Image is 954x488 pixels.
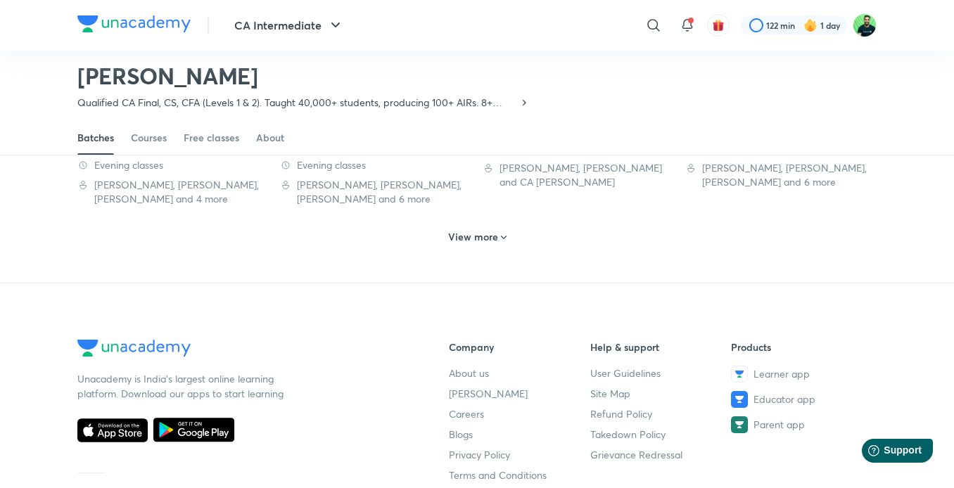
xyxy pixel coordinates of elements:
[449,340,590,354] h6: Company
[226,11,352,39] button: CA Intermediate
[256,131,284,145] div: About
[731,366,872,383] a: Learner app
[731,366,748,383] img: Learner app
[77,131,114,145] div: Batches
[77,340,191,357] img: Company Logo
[483,161,674,189] div: Aditya Sharma, Shantam Gupta and CA Kishan Kumar
[77,96,519,110] p: Qualified CA Final, CS, CFA (Levels 1 & 2). Taught 40,000+ students, producing 100+ AIRs. 8+ year...
[731,391,872,408] a: Educator app
[131,121,167,155] a: Courses
[753,392,815,406] span: Educator app
[731,340,872,354] h6: Products
[77,15,191,36] a: Company Logo
[731,391,748,408] img: Educator app
[829,433,939,473] iframe: Help widget launcher
[131,131,167,145] div: Courses
[449,386,590,401] a: [PERSON_NAME]
[449,406,484,421] span: Careers
[448,230,498,244] h6: View more
[590,340,732,354] h6: Help & support
[184,131,239,145] div: Free classes
[707,14,730,37] button: avatar
[753,366,810,381] span: Learner app
[449,366,590,380] a: About us
[77,340,404,360] a: Company Logo
[280,158,471,172] div: Evening classes
[731,416,872,433] a: Parent app
[590,366,732,380] a: User Guidelines
[77,15,191,32] img: Company Logo
[731,416,748,433] img: Parent app
[685,161,877,189] div: Bharat Anuragi, Ajay Dhayal, Oshin Phull Taknori and 6 more
[449,468,590,482] a: Terms and Conditions
[449,427,590,442] a: Blogs
[590,406,732,421] a: Refund Policy
[77,178,269,206] div: Bharat Anuragi, Dhwani Gandhi, Oshin Phull Taknori and 4 more
[77,62,530,90] h2: [PERSON_NAME]
[256,121,284,155] a: About
[77,371,288,401] p: Unacademy is India’s largest online learning platform. Download our apps to start learning
[449,406,590,421] a: Careers
[590,427,732,442] a: Takedown Policy
[712,19,725,32] img: avatar
[590,386,732,401] a: Site Map
[184,121,239,155] a: Free classes
[280,178,471,206] div: Bharat Anuragi, Ajay Dhayal, Oshin Phull Taknori and 6 more
[449,447,590,462] a: Privacy Policy
[853,13,877,37] img: Shantam Gupta
[803,18,818,32] img: streak
[77,121,114,155] a: Batches
[77,158,269,172] div: Evening classes
[753,417,805,432] span: Parent app
[590,447,732,462] a: Grievance Redressal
